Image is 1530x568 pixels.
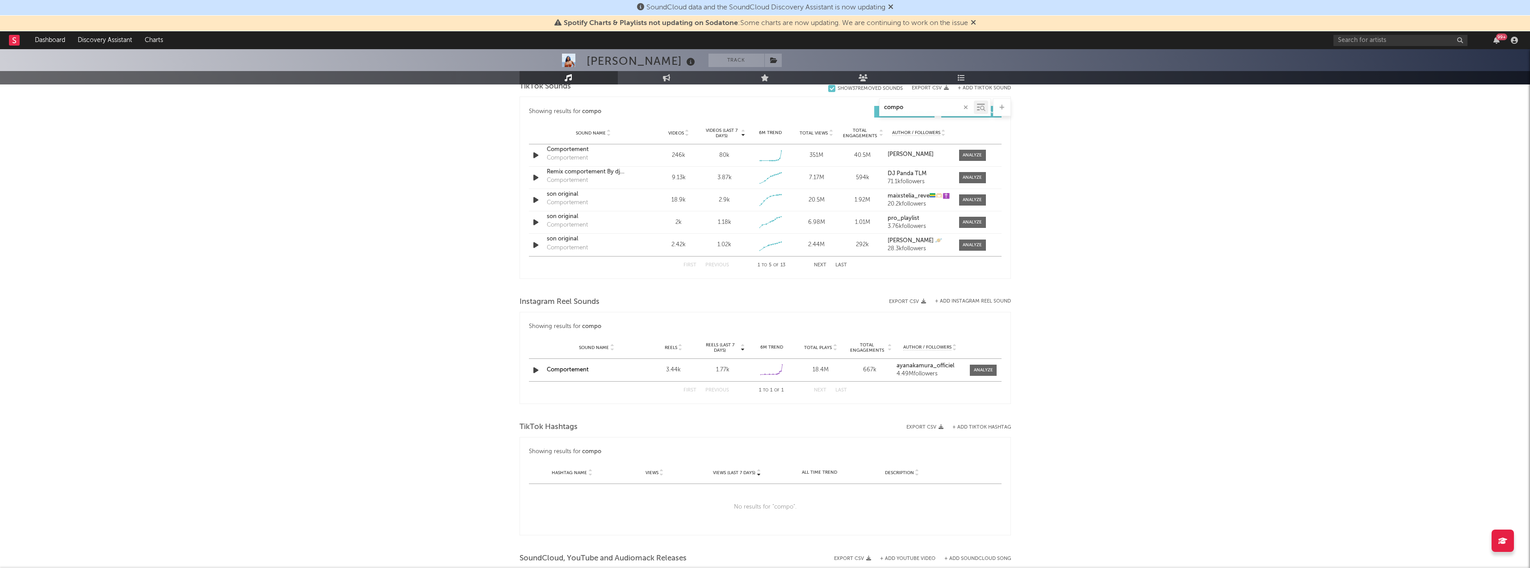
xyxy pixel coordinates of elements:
[1496,34,1507,40] div: 99 +
[796,196,837,205] div: 20.5M
[888,193,950,199] a: maixstelia_reve🇬🇦🫶🏻✝️
[547,190,640,199] a: son original
[547,244,588,252] div: Comportement
[547,154,588,163] div: Comportement
[564,20,738,27] span: Spotify Charts & Playlists not updating on Sodatone
[952,425,1011,430] button: + Add TikTok Hashtag
[587,54,697,68] div: [PERSON_NAME]
[892,130,940,136] span: Author / Followers
[547,212,640,221] a: son original
[658,173,700,182] div: 9.13k
[796,173,837,182] div: 7.17M
[658,196,700,205] div: 18.9k
[842,240,883,249] div: 292k
[719,196,730,205] div: 2.9k
[704,128,740,139] span: Videos (last 7 days)
[943,425,1011,430] button: + Add TikTok Hashtag
[796,240,837,249] div: 2.44M
[804,345,832,350] span: Total Plays
[906,425,943,430] button: Export CSV
[552,470,587,475] span: Hashtag Name
[842,151,883,160] div: 40.5M
[912,85,949,91] button: Export CSV
[665,345,677,350] span: Reels
[529,321,1002,332] div: Showing results for
[897,363,964,369] a: ayanakamura_officiel
[935,299,1011,304] button: + Add Instagram Reel Sound
[780,469,859,476] div: All Time Trend
[651,366,696,374] div: 3.44k
[717,173,732,182] div: 3.87k
[842,196,883,205] div: 1.92M
[835,388,847,393] button: Last
[576,130,606,136] span: Sound Name
[582,446,601,457] div: compo
[646,4,885,11] span: SoundCloud data and the SoundCloud Discovery Assistant is now updating
[529,446,1002,457] div: Showing results for
[547,221,588,230] div: Comportement
[718,218,731,227] div: 1.18k
[713,470,755,475] span: Views (last 7 days)
[658,240,700,249] div: 2.42k
[774,388,780,392] span: of
[700,342,740,353] span: Reels (last 7 days)
[871,556,935,561] div: + Add YouTube Video
[814,388,826,393] button: Next
[547,235,640,244] a: son original
[847,366,892,374] div: 667k
[835,263,847,268] button: Last
[520,422,578,433] span: TikTok Hashtags
[880,104,974,111] input: Search by song name or URL
[708,54,764,67] button: Track
[668,130,684,136] span: Videos
[888,179,950,185] div: 71.1k followers
[885,470,914,475] span: Description
[935,556,1011,561] button: + Add SoundCloud Song
[717,240,731,249] div: 1.02k
[762,263,767,267] span: to
[847,342,887,353] span: Total Engagements
[582,321,601,332] div: compo
[842,173,883,182] div: 594k
[903,345,952,350] span: Author / Followers
[683,388,696,393] button: First
[773,263,779,267] span: of
[547,168,640,177] a: Remix comportement By dj [PERSON_NAME]
[547,145,640,154] a: Comportement
[888,171,950,177] a: DJ Panda TLM
[889,299,926,304] button: Export CSV
[705,263,729,268] button: Previous
[814,263,826,268] button: Next
[897,371,964,377] div: 4.49M followers
[547,367,589,373] a: Comportement
[646,470,658,475] span: Views
[700,366,745,374] div: 1.77k
[658,151,700,160] div: 246k
[579,345,609,350] span: Sound Name
[71,31,138,49] a: Discovery Assistant
[683,263,696,268] button: First
[842,128,878,139] span: Total Engagements
[834,556,871,561] button: Export CSV
[798,366,843,374] div: 18.4M
[747,260,796,271] div: 1 5 13
[1333,35,1467,46] input: Search for artists
[763,388,768,392] span: to
[796,218,837,227] div: 6.98M
[547,176,588,185] div: Comportement
[658,218,700,227] div: 2k
[888,151,950,158] a: [PERSON_NAME]
[944,556,1011,561] button: + Add SoundCloud Song
[926,299,1011,304] div: + Add Instagram Reel Sound
[888,171,926,177] strong: DJ Panda TLM
[888,238,942,244] strong: [PERSON_NAME] 🪐
[138,31,169,49] a: Charts
[750,344,794,351] div: 6M Trend
[800,130,828,136] span: Total Views
[888,215,919,221] strong: pro_playlist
